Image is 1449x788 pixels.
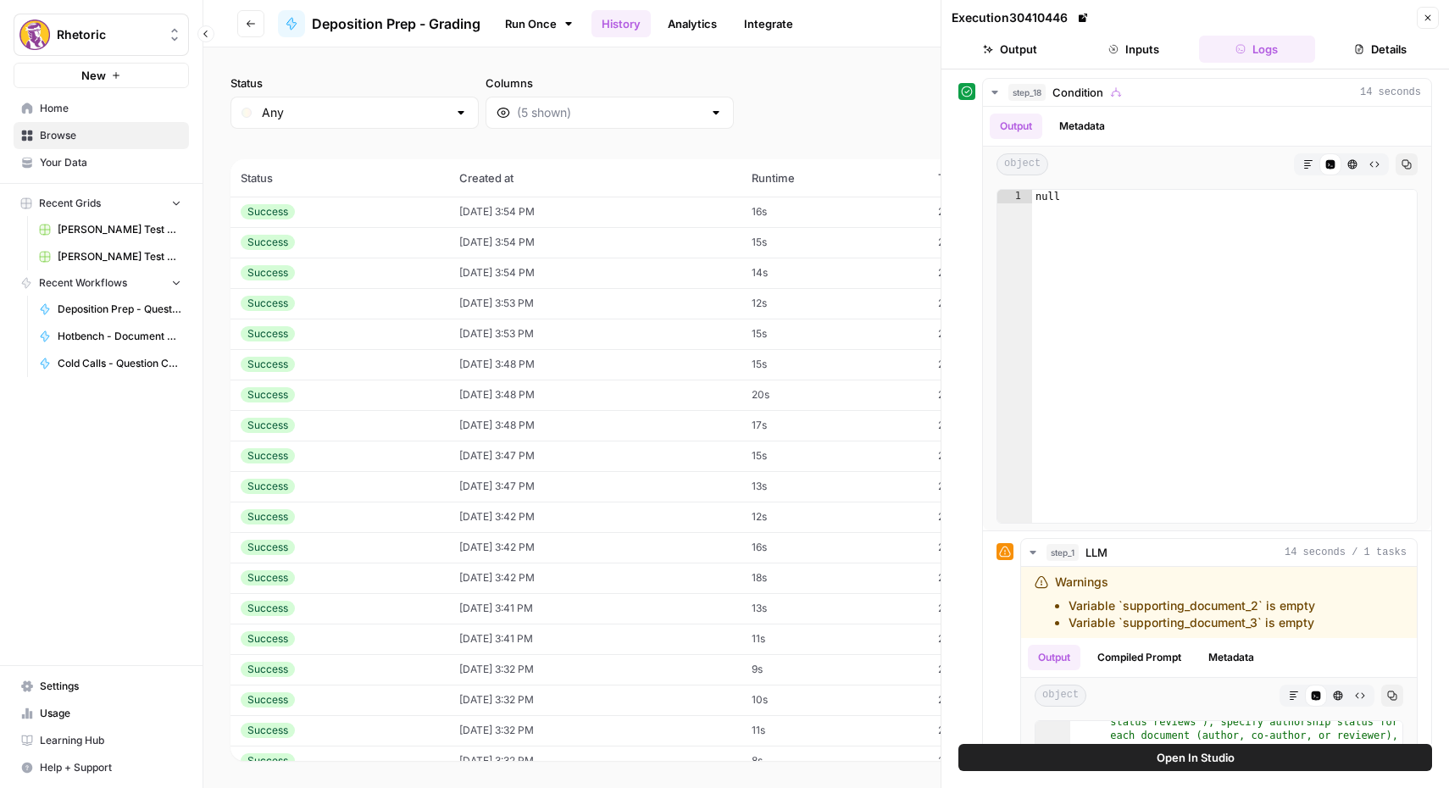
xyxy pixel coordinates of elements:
a: Settings [14,673,189,700]
div: Success [241,448,295,463]
span: 14 seconds [1360,85,1421,100]
span: Home [40,101,181,116]
a: Cold Calls - Question Creator [31,350,189,377]
td: 13s [741,471,928,502]
button: Logs [1199,36,1316,63]
span: Browse [40,128,181,143]
span: Your Data [40,155,181,170]
button: Output [990,114,1042,139]
td: 15s [741,441,928,471]
td: 2 [928,227,1074,258]
span: Condition [1052,84,1103,101]
th: Status [230,159,449,197]
td: 12s [741,502,928,532]
button: Workspace: Rhetoric [14,14,189,56]
td: 17s [741,410,928,441]
span: Deposition Prep - Question Creator [58,302,181,317]
button: 14 seconds [983,79,1431,106]
td: [DATE] 3:32 PM [449,685,742,715]
button: Recent Workflows [14,270,189,296]
td: [DATE] 3:42 PM [449,532,742,563]
li: Variable `supporting_document_2` is empty [1069,597,1315,614]
td: 2 [928,288,1074,319]
th: Tasks [928,159,1074,197]
td: 16s [741,197,928,227]
div: Success [241,204,295,219]
div: Success [241,723,295,738]
a: Home [14,95,189,122]
div: Success [241,235,295,250]
button: Help + Support [14,754,189,781]
span: Cold Calls - Question Creator [58,356,181,371]
span: Settings [40,679,181,694]
a: Run Once [494,9,585,38]
span: object [997,153,1048,175]
td: 2 [928,685,1074,715]
td: [DATE] 3:47 PM [449,471,742,502]
td: 18s [741,563,928,593]
button: Details [1322,36,1439,63]
td: 2 [928,197,1074,227]
label: Columns [486,75,734,92]
td: [DATE] 3:53 PM [449,288,742,319]
td: 2 [928,593,1074,624]
button: Compiled Prompt [1087,645,1191,670]
td: [DATE] 3:48 PM [449,380,742,410]
a: [PERSON_NAME] Test Workflow - Copilot Example Grid [31,216,189,243]
td: 8s [741,746,928,776]
td: [DATE] 3:41 PM [449,624,742,654]
span: Rhetoric [57,26,159,43]
td: [DATE] 3:42 PM [449,502,742,532]
input: Any [262,104,447,121]
td: 2 [928,502,1074,532]
span: Help + Support [40,760,181,775]
button: Output [952,36,1069,63]
a: Usage [14,700,189,727]
td: 2 [928,715,1074,746]
td: 12s [741,288,928,319]
span: Usage [40,706,181,721]
td: [DATE] 3:32 PM [449,654,742,685]
a: Browse [14,122,189,149]
td: 2 [928,746,1074,776]
span: Recent Grids [39,196,101,211]
td: 2 [928,624,1074,654]
div: Success [241,479,295,494]
td: 13s [741,593,928,624]
td: 14s [741,258,928,288]
a: History [591,10,651,37]
div: Success [241,265,295,280]
span: Learning Hub [40,733,181,748]
td: 2 [928,258,1074,288]
div: Success [241,570,295,585]
button: 14 seconds / 1 tasks [1021,539,1417,566]
button: New [14,63,189,88]
td: [DATE] 3:54 PM [449,197,742,227]
td: [DATE] 3:42 PM [449,563,742,593]
span: LLM [1085,544,1108,561]
span: Deposition Prep - Grading [312,14,480,34]
span: 14 seconds / 1 tasks [1285,545,1407,560]
div: Success [241,692,295,708]
a: Deposition Prep - Grading [278,10,480,37]
td: [DATE] 3:54 PM [449,258,742,288]
button: Metadata [1049,114,1115,139]
span: [PERSON_NAME] Test Workflow - SERP Overview Grid [58,249,181,264]
button: Open In Studio [958,744,1432,771]
td: 9s [741,654,928,685]
div: Success [241,418,295,433]
button: Metadata [1198,645,1264,670]
div: Success [241,753,295,769]
td: 2 [928,532,1074,563]
div: Warnings [1055,574,1315,631]
span: object [1035,685,1086,707]
button: Output [1028,645,1080,670]
img: Rhetoric Logo [19,19,50,50]
div: Success [241,296,295,311]
div: Success [241,387,295,402]
span: Open In Studio [1157,749,1235,766]
a: Analytics [658,10,727,37]
td: 15s [741,349,928,380]
td: 2 [928,654,1074,685]
input: (5 shown) [517,104,702,121]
